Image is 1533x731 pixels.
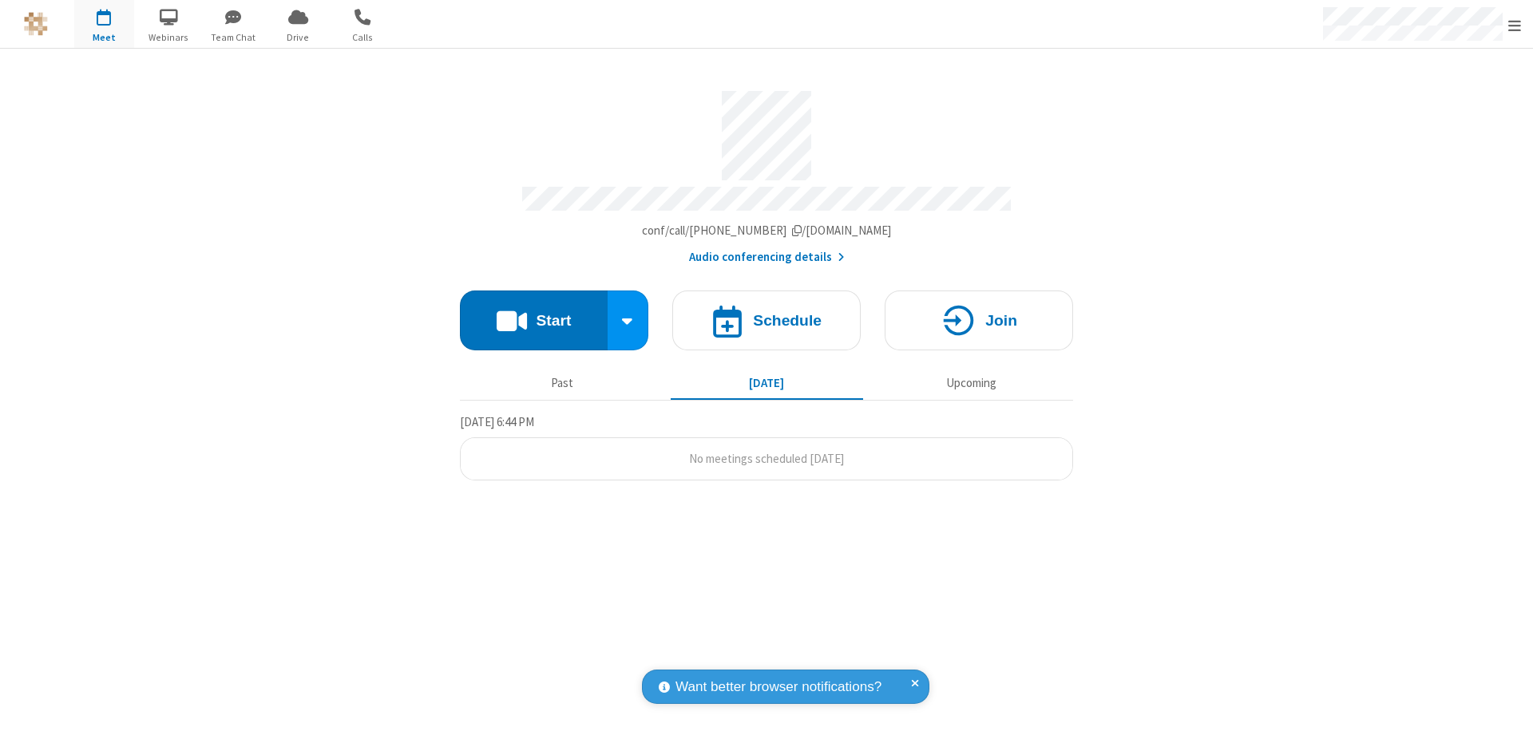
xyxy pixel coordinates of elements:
[875,368,1068,398] button: Upcoming
[333,30,393,45] span: Calls
[985,313,1017,328] h4: Join
[24,12,48,36] img: QA Selenium DO NOT DELETE OR CHANGE
[689,248,845,267] button: Audio conferencing details
[466,368,659,398] button: Past
[885,290,1073,350] button: Join
[642,222,892,240] button: Copy my meeting room linkCopy my meeting room link
[675,677,881,697] span: Want better browser notifications?
[608,290,649,350] div: Start conference options
[139,30,199,45] span: Webinars
[268,30,328,45] span: Drive
[204,30,263,45] span: Team Chat
[671,368,863,398] button: [DATE]
[460,79,1073,267] section: Account details
[689,451,844,466] span: No meetings scheduled [DATE]
[536,313,571,328] h4: Start
[672,290,861,350] button: Schedule
[74,30,134,45] span: Meet
[642,223,892,238] span: Copy my meeting room link
[460,413,1073,481] section: Today's Meetings
[1493,690,1521,720] iframe: Chat
[753,313,822,328] h4: Schedule
[460,290,608,350] button: Start
[460,414,534,429] span: [DATE] 6:44 PM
